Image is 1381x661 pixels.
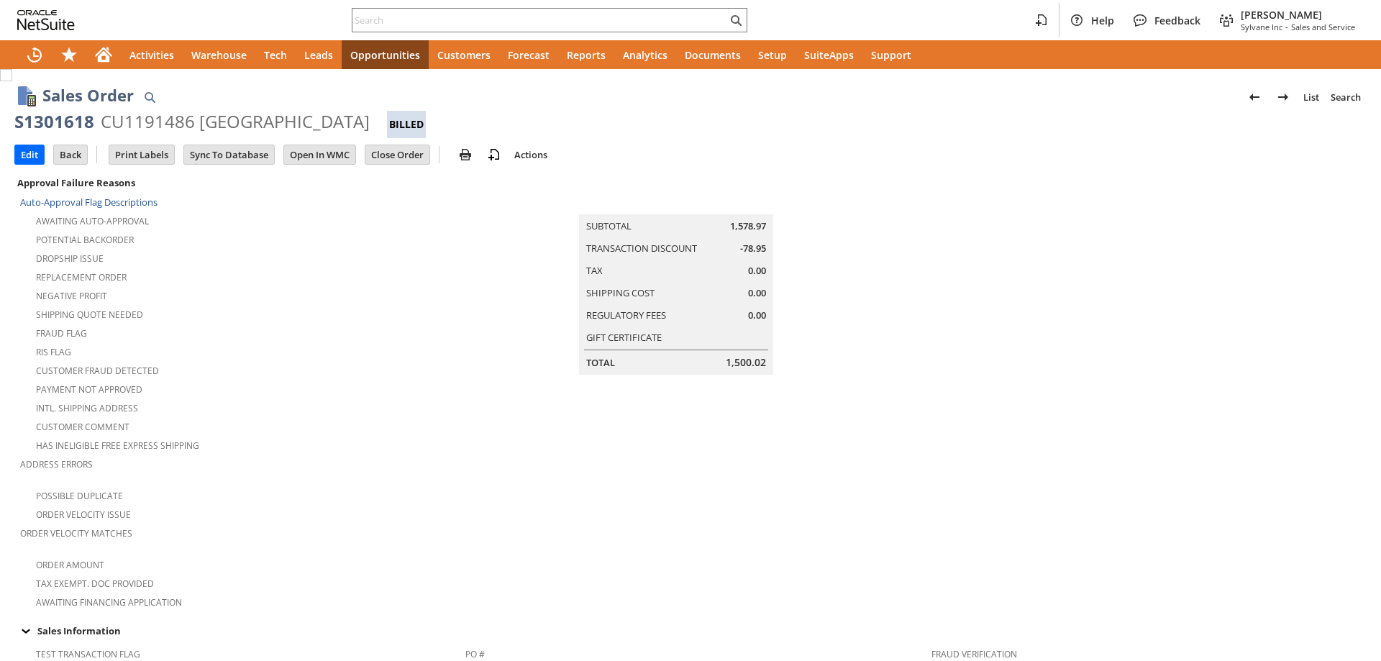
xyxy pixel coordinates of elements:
span: Setup [758,48,787,62]
span: 0.00 [748,286,766,300]
span: Sales and Service [1291,22,1355,32]
span: Forecast [508,48,550,62]
a: Customer Comment [36,421,129,433]
a: Shipping Cost [586,286,655,299]
a: Subtotal [586,219,632,232]
a: Recent Records [17,40,52,69]
div: Sales Information [14,621,1361,640]
span: Support [871,48,911,62]
input: Search [352,12,727,29]
a: Warehouse [183,40,255,69]
span: 0.00 [748,264,766,278]
img: print.svg [457,146,474,163]
div: S1301618 [14,110,94,133]
a: Transaction Discount [586,242,697,255]
a: SuiteApps [796,40,862,69]
a: Fraud Verification [931,648,1017,660]
h1: Sales Order [42,83,134,107]
a: Leads [296,40,342,69]
a: Test Transaction Flag [36,648,140,660]
a: Tax Exempt. Doc Provided [36,578,154,590]
a: Total [586,356,615,369]
a: Customer Fraud Detected [36,365,159,377]
input: Edit [15,145,44,164]
a: Tax [586,264,603,277]
a: Customers [429,40,499,69]
a: Dropship Issue [36,252,104,265]
a: Gift Certificate [586,331,662,344]
a: Intl. Shipping Address [36,402,138,414]
span: 1,578.97 [730,219,766,233]
div: Approval Failure Reasons [14,173,460,192]
a: Forecast [499,40,558,69]
a: Fraud Flag [36,327,87,339]
span: -78.95 [740,242,766,255]
div: CU1191486 [GEOGRAPHIC_DATA] [101,110,370,133]
a: Auto-Approval Flag Descriptions [20,196,158,209]
span: Opportunities [350,48,420,62]
span: 1,500.02 [726,355,766,370]
span: SuiteApps [804,48,854,62]
span: Feedback [1154,14,1200,27]
input: Back [54,145,87,164]
span: Leads [304,48,333,62]
span: Customers [437,48,491,62]
a: Payment not approved [36,383,142,396]
img: add-record.svg [486,146,503,163]
span: Reports [567,48,606,62]
span: Sylvane Inc [1241,22,1282,32]
span: Documents [685,48,741,62]
a: Home [86,40,121,69]
input: Close Order [365,145,429,164]
img: Previous [1246,88,1263,106]
div: Shortcuts [52,40,86,69]
span: Tech [264,48,287,62]
a: Analytics [614,40,676,69]
a: PO # [465,648,485,660]
svg: Search [727,12,744,29]
a: Order Velocity Matches [20,527,132,539]
img: Quick Find [141,88,158,106]
a: Documents [676,40,749,69]
a: Reports [558,40,614,69]
a: Order Amount [36,559,104,571]
a: RIS flag [36,346,71,358]
span: - [1285,22,1288,32]
svg: Shortcuts [60,46,78,63]
a: Awaiting Auto-Approval [36,215,149,227]
a: Actions [509,148,553,161]
span: Analytics [623,48,667,62]
a: Search [1325,86,1367,109]
input: Sync To Database [184,145,274,164]
a: Setup [749,40,796,69]
span: [PERSON_NAME] [1241,8,1355,22]
a: Has Ineligible Free Express Shipping [36,439,199,452]
td: Sales Information [14,621,1367,640]
svg: logo [17,10,75,30]
a: Potential Backorder [36,234,134,246]
a: Awaiting Financing Application [36,596,182,608]
svg: Home [95,46,112,63]
a: Tech [255,40,296,69]
a: Shipping Quote Needed [36,309,143,321]
span: 0.00 [748,309,766,322]
a: Support [862,40,920,69]
span: Help [1091,14,1114,27]
a: Possible Duplicate [36,490,123,502]
input: Open In WMC [284,145,355,164]
a: Replacement Order [36,271,127,283]
caption: Summary [579,191,773,214]
a: Regulatory Fees [586,309,666,322]
a: Address Errors [20,458,93,470]
input: Print Labels [109,145,174,164]
svg: Recent Records [26,46,43,63]
span: Warehouse [191,48,247,62]
a: Order Velocity Issue [36,509,131,521]
a: Negative Profit [36,290,107,302]
img: Next [1275,88,1292,106]
span: Activities [129,48,174,62]
a: List [1298,86,1325,109]
a: Opportunities [342,40,429,69]
a: Activities [121,40,183,69]
div: Billed [387,111,426,138]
